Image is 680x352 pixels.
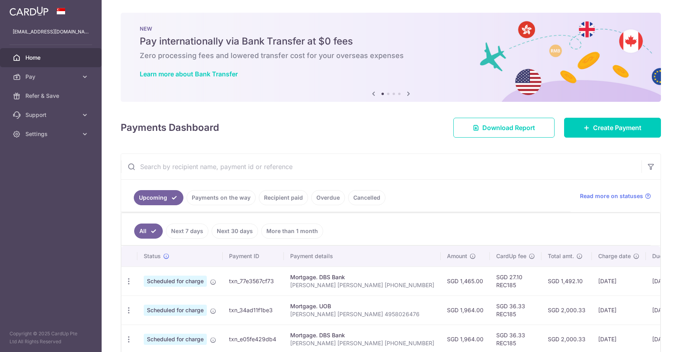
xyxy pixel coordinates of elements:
[592,266,646,296] td: [DATE]
[593,123,641,132] span: Create Payment
[490,266,541,296] td: SGD 27.10 REC185
[25,130,78,138] span: Settings
[284,246,441,266] th: Payment details
[580,192,651,200] a: Read more on statuses
[166,224,208,239] a: Next 7 days
[261,224,323,239] a: More than 1 month
[121,13,661,102] img: Bank transfer banner
[134,224,163,239] a: All
[25,54,78,62] span: Home
[453,118,555,138] a: Download Report
[482,123,535,132] span: Download Report
[290,273,434,281] div: Mortgage. DBS Bank
[25,111,78,119] span: Support
[598,252,631,260] span: Charge date
[290,281,434,289] p: [PERSON_NAME] [PERSON_NAME] [PHONE_NUMBER]
[140,51,642,60] h6: Zero processing fees and lowered transfer cost for your overseas expenses
[490,296,541,325] td: SGD 36.33 REC185
[10,6,48,16] img: CardUp
[580,192,643,200] span: Read more on statuses
[564,118,661,138] a: Create Payment
[496,252,526,260] span: CardUp fee
[290,310,434,318] p: [PERSON_NAME] [PERSON_NAME] 4958026476
[121,121,219,135] h4: Payments Dashboard
[144,305,207,316] span: Scheduled for charge
[212,224,258,239] a: Next 30 days
[447,252,467,260] span: Amount
[290,302,434,310] div: Mortgage. UOB
[144,334,207,345] span: Scheduled for charge
[311,190,345,205] a: Overdue
[290,339,434,347] p: [PERSON_NAME] [PERSON_NAME] [PHONE_NUMBER]
[144,252,161,260] span: Status
[223,266,284,296] td: txn_77e3567cf73
[140,25,642,32] p: NEW
[592,296,646,325] td: [DATE]
[259,190,308,205] a: Recipient paid
[541,296,592,325] td: SGD 2,000.33
[223,246,284,266] th: Payment ID
[25,73,78,81] span: Pay
[140,35,642,48] h5: Pay internationally via Bank Transfer at $0 fees
[13,28,89,36] p: [EMAIL_ADDRESS][DOMAIN_NAME]
[348,190,385,205] a: Cancelled
[140,70,238,78] a: Learn more about Bank Transfer
[121,154,641,179] input: Search by recipient name, payment id or reference
[441,296,490,325] td: SGD 1,964.00
[134,190,183,205] a: Upcoming
[441,266,490,296] td: SGD 1,465.00
[652,252,676,260] span: Due date
[187,190,256,205] a: Payments on the way
[144,276,207,287] span: Scheduled for charge
[290,331,434,339] div: Mortgage. DBS Bank
[25,92,78,100] span: Refer & Save
[223,296,284,325] td: txn_34ad11f1be3
[541,266,592,296] td: SGD 1,492.10
[548,252,574,260] span: Total amt.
